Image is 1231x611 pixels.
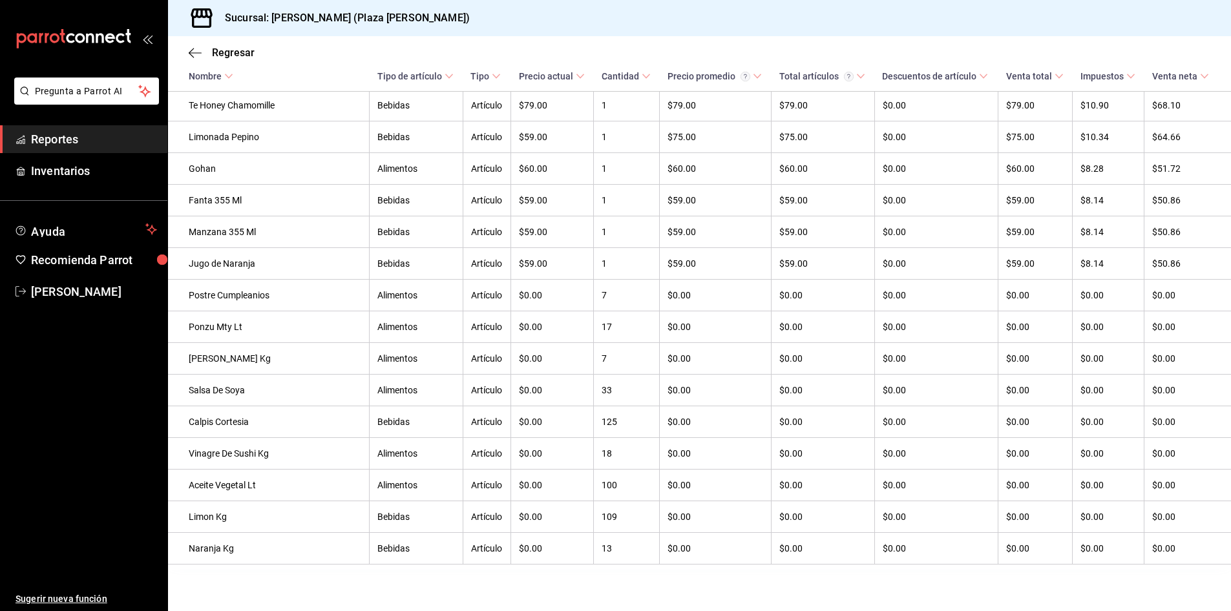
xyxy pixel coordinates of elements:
td: $0.00 [1073,406,1144,438]
td: $0.00 [1144,533,1231,564]
td: $0.00 [874,406,998,438]
td: $0.00 [1144,343,1231,375]
td: Alimentos [370,375,463,406]
td: Alimentos [370,311,463,343]
td: $0.00 [998,343,1073,375]
td: Aceite Vegetal Lt [168,470,370,501]
span: Precio actual [519,71,585,81]
td: Alimentos [370,343,463,375]
td: Fanta 355 Ml [168,185,370,216]
td: $0.00 [511,533,594,564]
td: Calpis Cortesia [168,406,370,438]
td: 100 [594,470,660,501]
td: $68.10 [1144,90,1231,121]
td: Artículo [463,121,510,153]
div: Precio actual [519,71,573,81]
td: $0.00 [511,406,594,438]
span: Regresar [212,47,255,59]
td: Bebidas [370,121,463,153]
td: $0.00 [660,501,772,533]
td: $59.00 [660,216,772,248]
td: Alimentos [370,438,463,470]
td: $59.00 [511,216,594,248]
td: $8.14 [1073,248,1144,280]
td: $0.00 [1073,375,1144,406]
td: 1 [594,216,660,248]
td: Bebidas [370,533,463,564]
span: Recomienda Parrot [31,251,157,269]
td: Bebidas [370,406,463,438]
td: $0.00 [874,153,998,185]
td: Salsa De Soya [168,375,370,406]
td: Artículo [463,438,510,470]
td: Artículo [463,153,510,185]
td: $0.00 [660,406,772,438]
td: $59.00 [772,185,875,216]
td: Artículo [463,470,510,501]
span: Tipo de artículo [377,71,454,81]
svg: Precio promedio = Total artículos / cantidad [741,72,750,81]
td: $60.00 [660,153,772,185]
span: Total artículos [779,71,865,81]
td: Te Honey Chamomille [168,90,370,121]
td: $0.00 [1073,533,1144,564]
td: $10.90 [1073,90,1144,121]
td: 1 [594,90,660,121]
td: Artículo [463,90,510,121]
div: Venta neta [1152,71,1197,81]
td: 18 [594,438,660,470]
div: Precio promedio [668,71,750,81]
td: $79.00 [511,90,594,121]
td: Artículo [463,280,510,311]
td: $0.00 [1073,438,1144,470]
span: Tipo [470,71,501,81]
span: Ayuda [31,222,140,237]
td: $0.00 [511,280,594,311]
td: $0.00 [511,438,594,470]
svg: El total artículos considera cambios de precios en los artículos así como costos adicionales por ... [844,72,854,81]
td: Artículo [463,375,510,406]
td: Alimentos [370,280,463,311]
span: Cantidad [602,71,651,81]
td: $0.00 [660,470,772,501]
td: $0.00 [511,375,594,406]
td: $59.00 [511,121,594,153]
td: Ponzu Mty Lt [168,311,370,343]
span: Venta total [1006,71,1064,81]
td: Manzana 355 Ml [168,216,370,248]
td: 1 [594,121,660,153]
td: $59.00 [998,185,1073,216]
td: Limonada Pepino [168,121,370,153]
td: Artículo [463,343,510,375]
td: $0.00 [511,343,594,375]
td: $0.00 [874,501,998,533]
td: $59.00 [998,216,1073,248]
td: 17 [594,311,660,343]
td: $0.00 [874,280,998,311]
td: Bebidas [370,90,463,121]
td: $0.00 [874,343,998,375]
td: $10.34 [1073,121,1144,153]
td: $64.66 [1144,121,1231,153]
td: $0.00 [772,438,875,470]
td: $75.00 [998,121,1073,153]
td: $0.00 [511,311,594,343]
td: $75.00 [660,121,772,153]
td: 33 [594,375,660,406]
td: $50.86 [1144,248,1231,280]
td: $0.00 [772,311,875,343]
span: Precio promedio [668,71,762,81]
td: Artículo [463,501,510,533]
td: $59.00 [660,185,772,216]
td: Artículo [463,406,510,438]
div: Cantidad [602,71,639,81]
td: Artículo [463,248,510,280]
td: $0.00 [660,343,772,375]
td: 7 [594,280,660,311]
td: $8.14 [1073,216,1144,248]
td: $0.00 [660,533,772,564]
td: [PERSON_NAME] Kg [168,343,370,375]
td: Artículo [463,185,510,216]
td: $0.00 [772,470,875,501]
td: Bebidas [370,216,463,248]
